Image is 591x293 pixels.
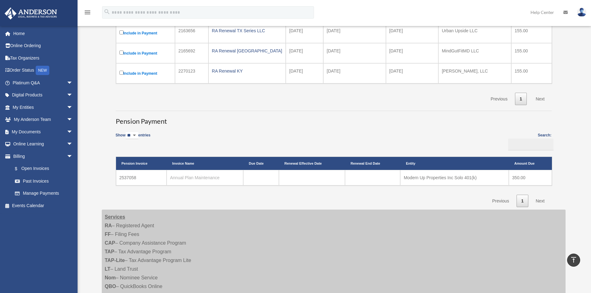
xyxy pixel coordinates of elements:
[4,138,82,150] a: Online Learningarrow_drop_down
[212,26,283,35] div: RA Renewal TX Series LLC
[212,47,283,55] div: RA Renewal [GEOGRAPHIC_DATA]
[84,11,91,16] a: menu
[4,150,79,162] a: Billingarrow_drop_down
[105,240,115,246] strong: CAP
[286,63,323,83] td: [DATE]
[511,23,552,43] td: 155.00
[67,126,79,138] span: arrow_drop_down
[570,256,577,264] i: vertical_align_top
[9,187,79,200] a: Manage Payments
[116,170,167,185] td: 2537058
[286,23,323,43] td: [DATE]
[175,23,208,43] td: 2163656
[104,8,110,15] i: search
[531,195,549,207] a: Next
[4,27,82,40] a: Home
[386,23,439,43] td: [DATE]
[119,49,172,57] label: Include in Payment
[9,162,76,175] a: $Open Invoices
[4,64,82,77] a: Order StatusNEW
[515,93,527,105] a: 1
[509,157,552,170] th: Amount Due: activate to sort column ascending
[105,284,116,289] strong: QBO
[517,195,528,207] a: 1
[116,157,167,170] th: Pension Invoice: activate to sort column descending
[508,139,553,150] input: Search:
[4,40,82,52] a: Online Ordering
[18,165,21,173] span: $
[105,266,110,272] strong: LT
[4,101,82,113] a: My Entitiesarrow_drop_down
[577,8,586,17] img: User Pic
[116,111,552,126] h3: Pension Payment
[212,67,283,75] div: RA Renewal KY
[4,52,82,64] a: Tax Organizers
[67,89,79,102] span: arrow_drop_down
[119,29,172,37] label: Include in Payment
[170,175,220,180] a: Annual Plan Maintenance
[4,77,82,89] a: Platinum Q&Aarrow_drop_down
[438,23,511,43] td: Urban Upside LLC
[567,254,580,267] a: vertical_align_top
[3,7,59,20] img: Anderson Advisors Platinum Portal
[511,43,552,63] td: 155.00
[345,157,400,170] th: Renewal End Date: activate to sort column ascending
[119,71,123,75] input: Include in Payment
[36,66,49,75] div: NEW
[167,157,243,170] th: Invoice Name: activate to sort column ascending
[286,43,323,63] td: [DATE]
[67,138,79,151] span: arrow_drop_down
[84,9,91,16] i: menu
[438,63,511,83] td: [PERSON_NAME], LLC
[400,157,508,170] th: Entity: activate to sort column ascending
[105,223,112,228] strong: RA
[509,170,552,185] td: 350.00
[105,275,116,280] strong: Nom
[67,101,79,114] span: arrow_drop_down
[67,150,79,163] span: arrow_drop_down
[9,175,79,187] a: Past Invoices
[386,63,439,83] td: [DATE]
[67,77,79,89] span: arrow_drop_down
[4,113,82,126] a: My Anderson Teamarrow_drop_down
[243,157,279,170] th: Due Date: activate to sort column ascending
[486,93,512,105] a: Previous
[279,157,345,170] th: Renewal Effective Date: activate to sort column ascending
[4,89,82,101] a: Digital Productsarrow_drop_down
[175,63,208,83] td: 2270123
[4,126,82,138] a: My Documentsarrow_drop_down
[105,258,125,263] strong: TAP-Lite
[126,132,138,139] select: Showentries
[119,30,123,34] input: Include in Payment
[105,232,111,237] strong: FF
[386,43,439,63] td: [DATE]
[323,23,386,43] td: [DATE]
[105,214,125,220] strong: Services
[487,195,513,207] a: Previous
[119,51,123,55] input: Include in Payment
[400,170,508,185] td: Modern Up Properties Inc Solo 401(k)
[506,132,552,150] label: Search:
[105,249,114,254] strong: TAP
[175,43,208,63] td: 2165692
[323,63,386,83] td: [DATE]
[323,43,386,63] td: [DATE]
[511,63,552,83] td: 155.00
[67,113,79,126] span: arrow_drop_down
[438,43,511,63] td: MindGutFitMD LLC
[119,69,172,77] label: Include in Payment
[116,132,150,145] label: Show entries
[531,93,549,105] a: Next
[4,199,82,212] a: Events Calendar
